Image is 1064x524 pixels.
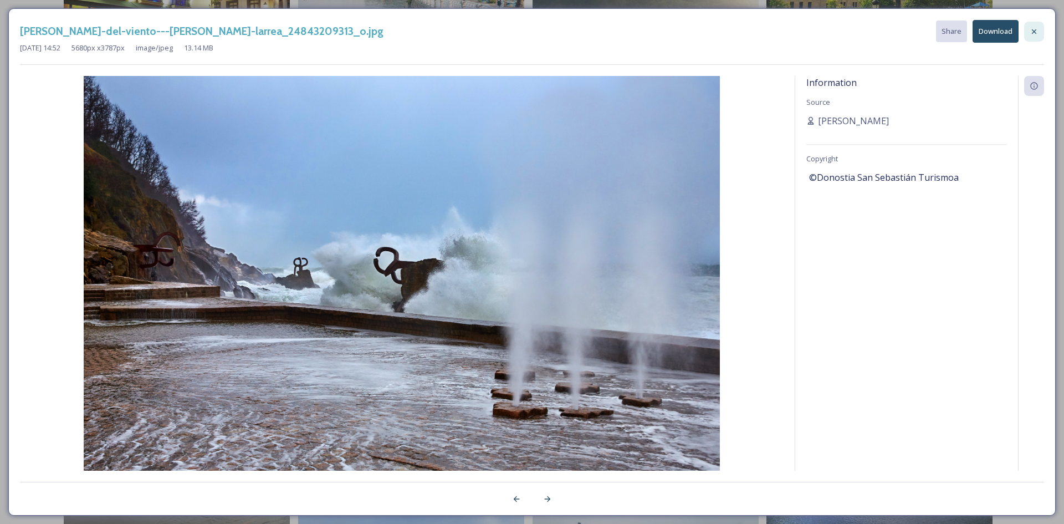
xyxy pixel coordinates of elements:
span: 5680 px x 3787 px [71,43,125,53]
span: Copyright [806,154,838,164]
button: Download [973,20,1019,43]
img: peine-del-viento---javier-larrea_24843209313_o.jpg [20,76,784,500]
button: Share [936,21,967,42]
span: Source [806,97,830,107]
span: [PERSON_NAME] [818,114,889,128]
span: 13.14 MB [184,43,213,53]
span: Information [806,77,857,89]
h3: [PERSON_NAME]-del-viento---[PERSON_NAME]-larrea_24843209313_o.jpg [20,23,383,39]
span: image/jpeg [136,43,173,53]
span: ©Donostia San Sebastián Turismoa [809,171,959,184]
span: [DATE] 14:52 [20,43,60,53]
